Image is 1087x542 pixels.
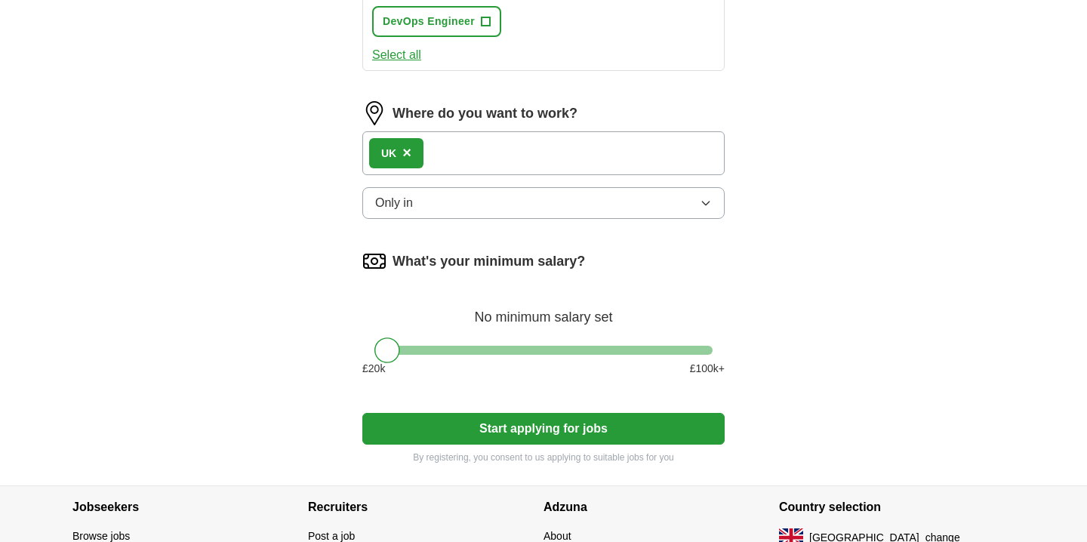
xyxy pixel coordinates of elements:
[381,147,396,159] strong: UK
[779,486,1015,528] h4: Country selection
[362,451,725,464] p: By registering, you consent to us applying to suitable jobs for you
[308,530,355,542] a: Post a job
[362,101,386,125] img: location.png
[72,530,130,542] a: Browse jobs
[362,187,725,219] button: Only in
[690,361,725,377] span: £ 100 k+
[375,194,413,212] span: Only in
[362,249,386,273] img: salary.png
[393,103,577,124] label: Where do you want to work?
[372,6,501,37] button: DevOps Engineer
[402,144,411,161] span: ×
[362,361,385,377] span: £ 20 k
[372,46,421,64] button: Select all
[362,291,725,328] div: No minimum salary set
[402,142,411,165] button: ×
[362,413,725,445] button: Start applying for jobs
[543,530,571,542] a: About
[383,14,475,29] span: DevOps Engineer
[393,251,585,272] label: What's your minimum salary?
